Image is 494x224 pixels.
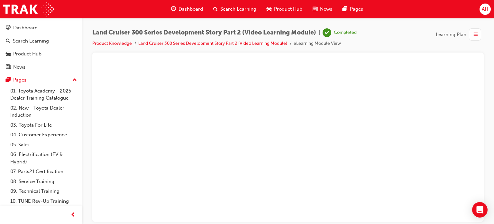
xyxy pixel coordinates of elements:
[3,48,79,60] a: Product Hub
[3,61,79,73] a: News
[13,24,38,32] div: Dashboard
[72,76,77,84] span: up-icon
[8,120,79,130] a: 03. Toyota For Life
[313,5,317,13] span: news-icon
[13,76,26,84] div: Pages
[3,21,79,74] button: DashboardSearch LearningProduct HubNews
[294,40,341,47] li: eLearning Module View
[472,202,488,218] div: Open Intercom Messenger
[8,150,79,167] a: 06. Electrification (EV & Hybrid)
[8,167,79,177] a: 07. Parts21 Certification
[171,5,176,13] span: guage-icon
[334,30,357,36] div: Completed
[8,140,79,150] a: 05. Sales
[6,77,11,83] span: pages-icon
[8,130,79,140] a: 04. Customer Experience
[274,5,302,13] span: Product Hub
[138,41,287,46] a: Land Cruiser 300 Series Development Story Part 2 (Video Learning Module)
[13,63,25,71] div: News
[8,86,79,103] a: 01. Toyota Academy - 2025 Dealer Training Catalogue
[261,3,307,16] a: car-iconProduct Hub
[178,5,203,13] span: Dashboard
[6,25,11,31] span: guage-icon
[13,37,49,45] div: Search Learning
[320,5,332,13] span: News
[166,3,208,16] a: guage-iconDashboard
[71,211,76,219] span: prev-icon
[13,50,41,58] div: Product Hub
[8,186,79,196] a: 09. Technical Training
[323,28,331,37] span: learningRecordVerb_COMPLETE-icon
[208,3,261,16] a: search-iconSearch Learning
[3,35,79,47] a: Search Learning
[480,4,491,15] button: AH
[6,51,11,57] span: car-icon
[319,29,320,36] span: |
[337,3,368,16] a: pages-iconPages
[6,38,10,44] span: search-icon
[8,196,79,206] a: 10. TUNE Rev-Up Training
[436,28,484,41] button: Learning Plan
[213,5,218,13] span: search-icon
[307,3,337,16] a: news-iconNews
[6,64,11,70] span: news-icon
[3,74,79,86] button: Pages
[343,5,347,13] span: pages-icon
[350,5,363,13] span: Pages
[92,29,316,36] span: Land Cruiser 300 Series Development Story Part 2 (Video Learning Module)
[8,103,79,120] a: 02. New - Toyota Dealer Induction
[267,5,271,13] span: car-icon
[436,31,466,38] span: Learning Plan
[3,22,79,34] a: Dashboard
[473,31,478,39] span: list-icon
[3,2,54,16] img: Trak
[482,5,488,13] span: AH
[8,177,79,187] a: 08. Service Training
[220,5,256,13] span: Search Learning
[92,41,132,46] a: Product Knowledge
